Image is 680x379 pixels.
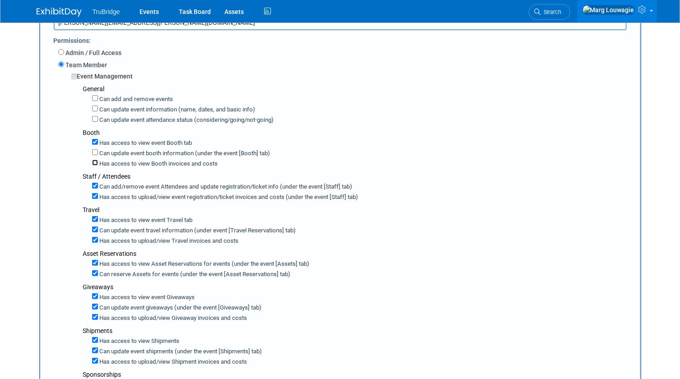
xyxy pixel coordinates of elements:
[98,314,247,323] label: Has access to upload/view Giveaway invoices and costs
[93,8,120,15] span: TruBridge
[98,226,296,235] label: Can update event travel information (under event [Travel Reservations] tab)
[98,106,256,114] label: Can update event information (name, dates, and basic info)
[98,304,262,312] label: Can update event giveaways (under the event [Giveaways] tab)
[98,260,310,268] label: Has access to view Asset Reservations for events (under the event [Assets] tab)
[83,370,633,379] div: Sponsorships
[98,160,218,168] label: Has access to view Booth invoices and costs
[98,95,173,104] label: Can add and remove events
[98,216,193,225] label: Has access to view event Travel tab
[541,9,562,15] span: Search
[582,5,635,15] img: Marg Louwagie
[98,139,192,148] label: Has access to view event Booth tab
[83,84,633,93] div: General
[83,282,633,291] div: Giveaways
[64,48,122,57] label: Admin / Full Access
[98,237,239,245] label: Has access to upload/view Travel invoices and costs
[98,347,262,356] label: Can update event shipments (under the event [Shipments] tab)
[98,270,291,279] label: Can reserve Assets for events (under the event [Asset Reservations] tab)
[64,60,107,69] label: Team Member
[37,8,82,17] img: ExhibitDay
[83,128,633,137] div: Booth
[83,172,633,181] div: Staff / Attendees
[98,183,353,191] label: Can add/remove event Attendees and update registration/ticket info (under the event [Staff] tab)
[54,32,633,47] div: Permissions:
[83,205,633,214] div: Travel
[98,116,274,125] label: Can update event attendance status (considering/going/not-going)
[83,249,633,258] div: Asset Reservations
[98,149,270,158] label: Can update event booth information (under the event [Booth] tab)
[98,293,195,302] label: Has access to view event Giveaways
[98,193,359,202] label: Has access to upload/view event registration/ticket invoices and costs (under the event [Staff] tab)
[529,4,570,20] a: Search
[83,326,633,335] div: Shipments
[72,72,633,81] div: Event Management
[98,337,180,346] label: Has access to view Shipments
[98,358,247,366] label: Has access to upload/view Shipment invoices and costs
